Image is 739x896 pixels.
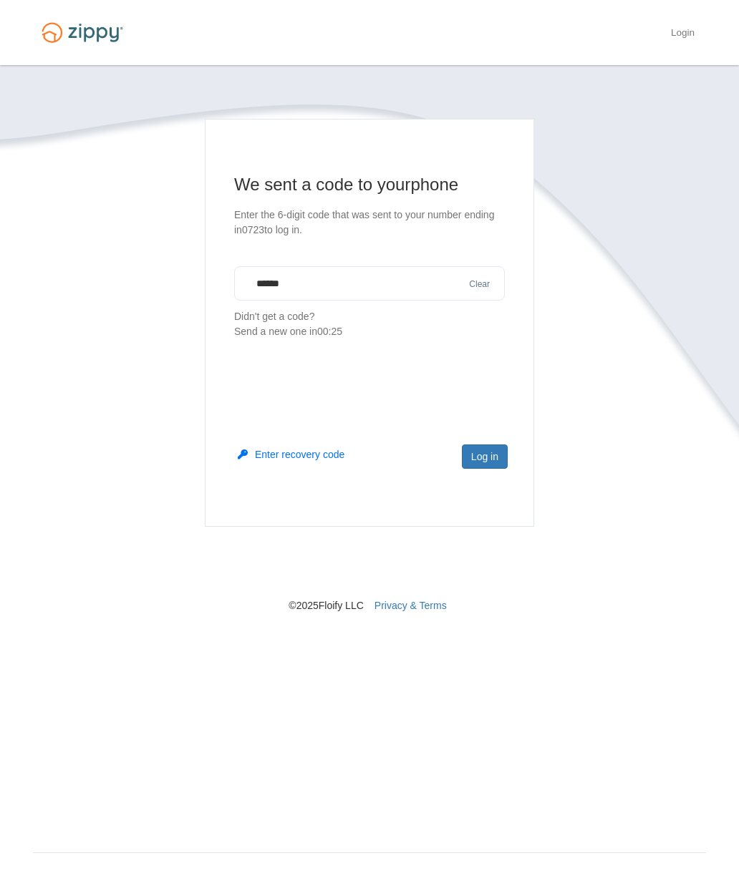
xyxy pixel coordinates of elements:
[33,16,132,49] img: Logo
[465,278,494,291] button: Clear
[375,600,447,611] a: Privacy & Terms
[462,444,508,469] button: Log in
[234,208,505,238] p: Enter the 6-digit code that was sent to your number ending in 0723 to log in.
[234,324,505,339] div: Send a new one in 00:25
[238,447,344,462] button: Enter recovery code
[33,527,706,613] nav: © 2025 Floify LLC
[234,309,505,339] p: Didn't get a code?
[234,173,505,196] h1: We sent a code to your phone
[671,27,695,42] a: Login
